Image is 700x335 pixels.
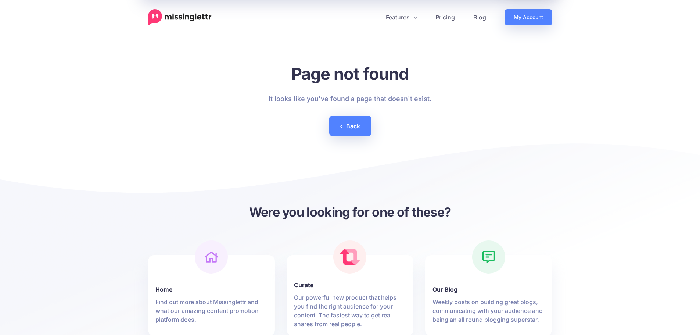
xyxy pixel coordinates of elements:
a: Curate Our powerful new product that helps you find the right audience for your content. The fast... [294,272,406,328]
p: Find out more about Missinglettr and what our amazing content promotion platform does. [155,297,268,324]
b: Curate [294,281,406,289]
img: curate.png [340,249,360,265]
a: My Account [505,9,552,25]
p: It looks like you've found a page that doesn't exist. [269,93,431,105]
a: Our Blog Weekly posts on building great blogs, communicating with your audience and being an all ... [432,276,545,324]
a: Blog [464,9,495,25]
a: Features [377,9,426,25]
h1: Page not found [269,64,431,84]
a: Back [329,116,371,136]
b: Our Blog [432,285,545,294]
b: Home [155,285,268,294]
p: Weekly posts on building great blogs, communicating with your audience and being an all round blo... [432,297,545,324]
a: Pricing [426,9,464,25]
h3: Were you looking for one of these? [148,204,552,220]
a: Home Find out more about Missinglettr and what our amazing content promotion platform does. [155,276,268,324]
p: Our powerful new product that helps you find the right audience for your content. The fastest way... [294,293,406,328]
